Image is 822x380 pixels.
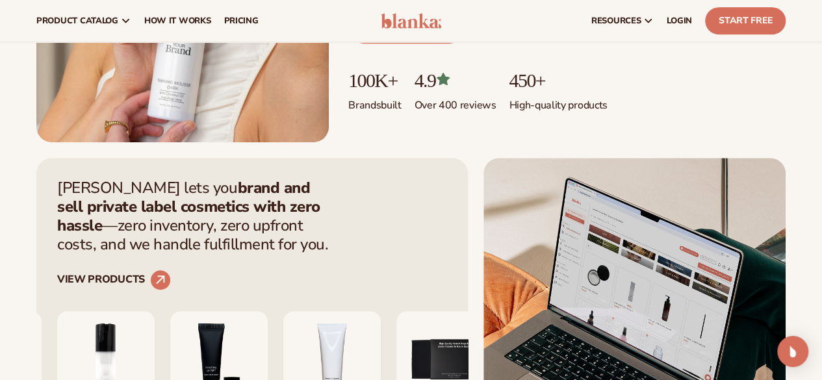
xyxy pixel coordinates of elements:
img: logo [381,13,442,29]
div: Open Intercom Messenger [777,336,808,367]
span: resources [591,16,641,26]
p: High-quality products [509,91,607,112]
a: VIEW PRODUCTS [57,270,171,290]
p: 450+ [509,70,607,91]
p: Brands built [348,91,402,112]
a: Start Free [705,7,786,34]
span: product catalog [36,16,118,26]
p: 4.9 [415,70,496,91]
span: LOGIN [667,16,692,26]
span: How It Works [144,16,211,26]
p: 100K+ [348,70,402,91]
p: [PERSON_NAME] lets you —zero inventory, zero upfront costs, and we handle fulfillment for you. [57,179,337,253]
span: pricing [224,16,258,26]
strong: brand and sell private label cosmetics with zero hassle [57,177,320,236]
p: Over 400 reviews [415,91,496,112]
